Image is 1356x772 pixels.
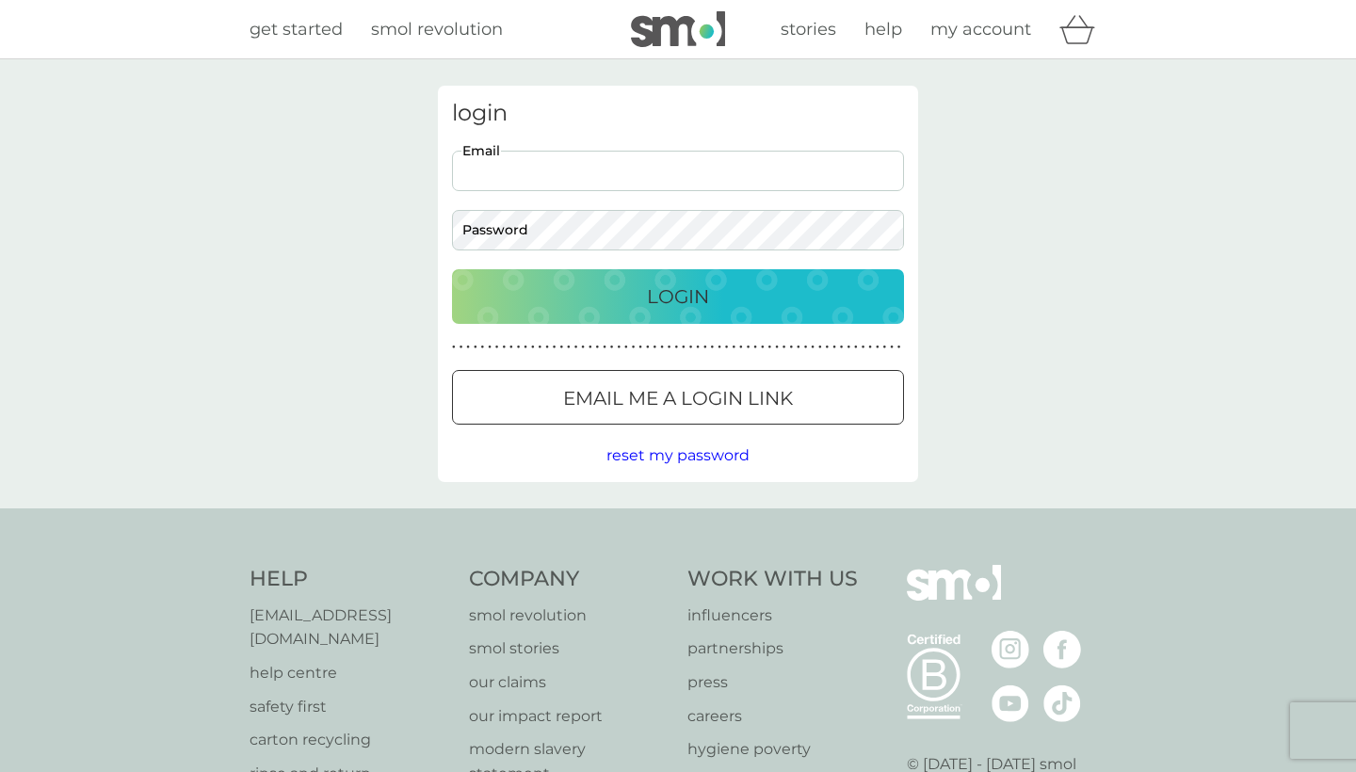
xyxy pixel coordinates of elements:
[606,446,750,464] span: reset my password
[452,100,904,127] h3: login
[775,343,779,352] p: ●
[624,343,628,352] p: ●
[654,343,657,352] p: ●
[469,636,670,661] a: smol stories
[610,343,614,352] p: ●
[452,370,904,425] button: Email me a login link
[460,343,463,352] p: ●
[687,565,858,594] h4: Work With Us
[674,343,678,352] p: ●
[783,343,786,352] p: ●
[703,343,707,352] p: ●
[811,343,815,352] p: ●
[862,343,865,352] p: ●
[1043,631,1081,668] img: visit the smol Facebook page
[545,343,549,352] p: ●
[682,343,686,352] p: ●
[559,343,563,352] p: ●
[897,343,901,352] p: ●
[864,19,902,40] span: help
[581,343,585,352] p: ●
[718,343,721,352] p: ●
[907,565,1001,629] img: smol
[371,19,503,40] span: smol revolution
[567,343,571,352] p: ●
[687,737,858,762] a: hygiene poverty
[847,343,850,352] p: ●
[687,636,858,661] a: partnerships
[495,343,499,352] p: ●
[696,343,700,352] p: ●
[517,343,521,352] p: ●
[797,343,800,352] p: ●
[469,704,670,729] a: our impact report
[250,695,450,719] p: safety first
[890,343,894,352] p: ●
[930,16,1031,43] a: my account
[840,343,844,352] p: ●
[883,343,887,352] p: ●
[250,728,450,752] a: carton recycling
[739,343,743,352] p: ●
[689,343,693,352] p: ●
[647,281,709,312] p: Login
[553,343,557,352] p: ●
[753,343,757,352] p: ●
[992,631,1029,668] img: visit the smol Instagram page
[452,269,904,324] button: Login
[563,383,793,413] p: Email me a login link
[488,343,492,352] p: ●
[781,16,836,43] a: stories
[589,343,592,352] p: ●
[687,603,858,628] a: influencers
[826,343,830,352] p: ●
[687,670,858,695] a: press
[768,343,772,352] p: ●
[711,343,715,352] p: ●
[466,343,470,352] p: ●
[725,343,729,352] p: ●
[638,343,642,352] p: ●
[660,343,664,352] p: ●
[832,343,836,352] p: ●
[250,661,450,685] a: help centre
[930,19,1031,40] span: my account
[371,16,503,43] a: smol revolution
[804,343,808,352] p: ●
[596,343,600,352] p: ●
[606,443,750,468] button: reset my password
[687,704,858,729] a: careers
[876,343,880,352] p: ●
[646,343,650,352] p: ●
[992,684,1029,722] img: visit the smol Youtube page
[474,343,477,352] p: ●
[854,343,858,352] p: ●
[864,16,902,43] a: help
[631,11,725,47] img: smol
[789,343,793,352] p: ●
[250,16,343,43] a: get started
[469,670,670,695] a: our claims
[452,343,456,352] p: ●
[250,603,450,651] a: [EMAIL_ADDRESS][DOMAIN_NAME]
[617,343,621,352] p: ●
[632,343,636,352] p: ●
[761,343,765,352] p: ●
[469,603,670,628] a: smol revolution
[747,343,751,352] p: ●
[818,343,822,352] p: ●
[250,565,450,594] h4: Help
[868,343,872,352] p: ●
[781,19,836,40] span: stories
